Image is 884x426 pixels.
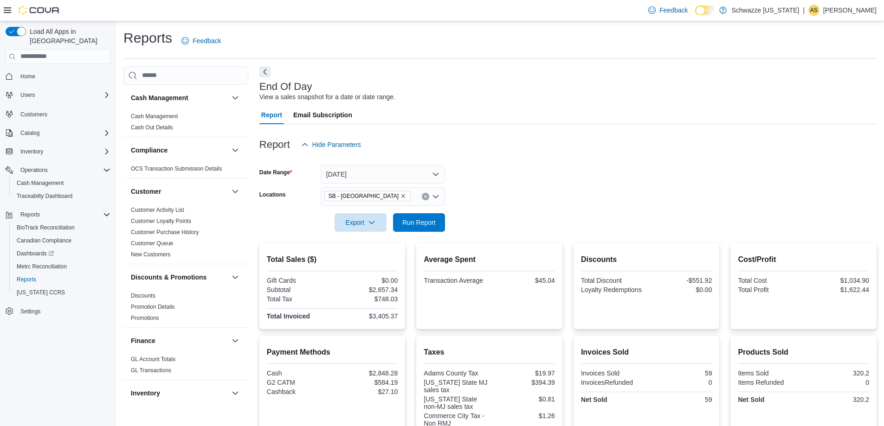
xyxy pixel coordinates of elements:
[648,369,712,377] div: 59
[695,6,715,15] input: Dark Mode
[17,70,110,82] span: Home
[340,213,381,232] span: Export
[2,127,114,140] button: Catalog
[491,369,555,377] div: $19.97
[810,5,818,16] span: AS
[20,111,47,118] span: Customers
[20,91,35,99] span: Users
[13,178,67,189] a: Cash Management
[9,247,114,260] a: Dashboards
[738,379,801,386] div: Items Refunded
[13,235,75,246] a: Canadian Compliance
[9,221,114,234] button: BioTrack Reconciliation
[2,70,114,83] button: Home
[259,92,395,102] div: View a sales snapshot for a date or date range.
[9,260,114,273] button: Metrc Reconciliation
[648,277,712,284] div: -$551.92
[131,113,178,120] a: Cash Management
[259,81,312,92] h3: End Of Day
[20,129,39,137] span: Catalog
[131,240,173,247] span: Customer Queue
[17,146,110,157] span: Inventory
[131,292,155,299] span: Discounts
[738,347,869,358] h2: Products Sold
[17,209,44,220] button: Reports
[267,347,398,358] h2: Payment Methods
[131,336,155,345] h3: Finance
[13,248,110,259] span: Dashboards
[178,32,225,50] a: Feedback
[123,29,172,47] h1: Reports
[131,273,228,282] button: Discounts & Promotions
[267,369,330,377] div: Cash
[491,277,555,284] div: $45.04
[659,6,688,15] span: Feedback
[17,224,75,231] span: BioTrack Reconciliation
[17,276,36,283] span: Reports
[259,169,292,176] label: Date Range
[17,71,39,82] a: Home
[312,140,361,149] span: Hide Parameters
[131,304,175,310] a: Promotion Details
[738,277,801,284] div: Total Cost
[9,190,114,203] button: Traceabilty Dashboard
[267,312,310,320] strong: Total Invoiced
[400,193,406,199] button: Remove SB - Commerce City from selection in this group
[20,148,43,155] span: Inventory
[13,287,110,298] span: Washington CCRS
[131,146,168,155] h3: Compliance
[2,208,114,221] button: Reports
[17,250,54,257] span: Dashboards
[2,164,114,177] button: Operations
[648,396,712,403] div: 59
[267,388,330,395] div: Cashback
[806,286,869,293] div: $1,622.44
[123,290,248,327] div: Discounts & Promotions
[131,165,222,172] a: OCS Transaction Submission Details
[261,106,282,124] span: Report
[2,107,114,121] button: Customers
[13,235,110,246] span: Canadian Compliance
[581,396,607,403] strong: Net Sold
[491,412,555,420] div: $1.26
[17,306,44,317] a: Settings
[334,312,398,320] div: $3,405.37
[259,191,286,198] label: Locations
[424,254,555,265] h2: Average Spent
[424,395,487,410] div: [US_STATE] State non-MJ sales tax
[17,237,71,244] span: Canadian Compliance
[131,207,184,213] a: Customer Activity List
[648,379,712,386] div: 0
[267,379,330,386] div: G2 CATM
[823,5,877,16] p: [PERSON_NAME]
[131,229,199,236] span: Customer Purchase History
[131,124,173,131] a: Cash Out Details
[297,135,365,154] button: Hide Parameters
[17,109,51,120] a: Customers
[17,192,72,200] span: Traceabilty Dashboard
[9,286,114,299] button: [US_STATE] CCRS
[131,251,170,258] a: New Customers
[334,388,398,395] div: $27.10
[806,396,869,403] div: 320.2
[267,286,330,293] div: Subtotal
[131,292,155,299] a: Discounts
[131,367,171,374] a: GL Transactions
[131,356,175,362] a: GL Account Totals
[17,127,43,139] button: Catalog
[648,286,712,293] div: $0.00
[13,287,69,298] a: [US_STATE] CCRS
[13,178,110,189] span: Cash Management
[17,89,39,101] button: Users
[131,165,222,172] span: OCS Transaction Submission Details
[131,218,191,224] a: Customer Loyalty Points
[2,89,114,102] button: Users
[230,145,241,156] button: Compliance
[17,209,110,220] span: Reports
[334,379,398,386] div: $584.19
[13,248,58,259] a: Dashboards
